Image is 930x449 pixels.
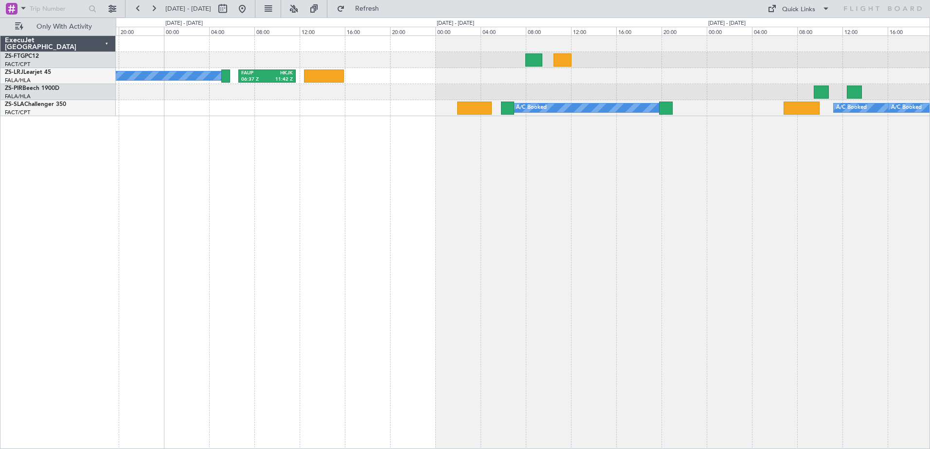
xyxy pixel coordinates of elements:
div: 12:00 [842,27,888,35]
span: ZS-PIR [5,86,22,91]
div: 11:42 Z [267,76,293,83]
div: 00:00 [707,27,752,35]
div: 20:00 [119,27,164,35]
div: 00:00 [164,27,209,35]
div: [DATE] - [DATE] [437,19,474,28]
div: FAUP [241,70,267,77]
div: 04:00 [481,27,526,35]
div: 00:00 [435,27,481,35]
div: A/C Booked [891,101,922,115]
div: 08:00 [254,27,300,35]
div: [DATE] - [DATE] [708,19,746,28]
div: 04:00 [209,27,254,35]
div: 20:00 [662,27,707,35]
div: 12:00 [300,27,345,35]
div: A/C Booked [836,101,867,115]
div: 12:00 [571,27,616,35]
a: ZS-PIRBeech 1900D [5,86,59,91]
span: ZS-SLA [5,102,24,107]
span: ZS-FTG [5,53,25,59]
div: 16:00 [616,27,662,35]
input: Trip Number [30,1,86,16]
a: FACT/CPT [5,109,30,116]
div: 20:00 [390,27,435,35]
div: 16:00 [345,27,390,35]
span: Refresh [347,5,388,12]
div: A/C Booked [516,101,547,115]
a: FALA/HLA [5,77,31,84]
button: Refresh [332,1,391,17]
a: ZS-FTGPC12 [5,53,39,59]
div: 06:37 Z [241,76,267,83]
a: FALA/HLA [5,93,31,100]
div: 04:00 [752,27,797,35]
span: [DATE] - [DATE] [165,4,211,13]
span: Only With Activity [25,23,103,30]
div: [DATE] - [DATE] [165,19,203,28]
div: 08:00 [526,27,571,35]
a: ZS-SLAChallenger 350 [5,102,66,107]
div: 08:00 [797,27,842,35]
button: Quick Links [763,1,835,17]
a: ZS-LRJLearjet 45 [5,69,51,75]
button: Only With Activity [11,19,106,35]
div: Quick Links [782,5,815,15]
span: ZS-LRJ [5,69,23,75]
a: FACT/CPT [5,61,30,68]
div: HKJK [267,70,293,77]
